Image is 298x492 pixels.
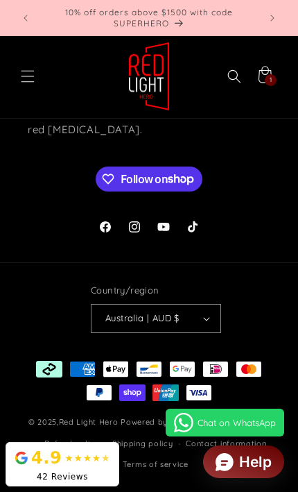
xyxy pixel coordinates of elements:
[91,304,221,333] button: Australia | AUD $
[219,61,249,92] summary: Search
[59,417,119,427] a: Red Light Hero
[112,433,173,455] a: Shipping policy
[186,433,266,455] a: Contact information
[123,36,175,117] a: Red Light Hero
[28,417,119,427] small: © 2025,
[270,74,272,86] span: 1
[198,417,276,428] span: Chat on WhatsApp
[12,61,43,92] summary: Menu
[123,454,189,475] a: Terms of service
[239,455,272,469] div: Help
[44,433,99,455] a: Refund policy
[121,417,200,427] a: Powered by Shopify
[257,3,288,33] button: Next announcement
[216,453,234,471] img: widget icon
[91,284,207,298] h2: Country/region
[128,42,170,112] img: Red Light Hero
[166,409,284,436] a: Chat on WhatsApp
[65,7,233,28] span: 10% off orders above $1500 with code SUPERHERO
[105,312,179,325] span: Australia | AUD $
[10,3,41,33] button: Previous announcement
